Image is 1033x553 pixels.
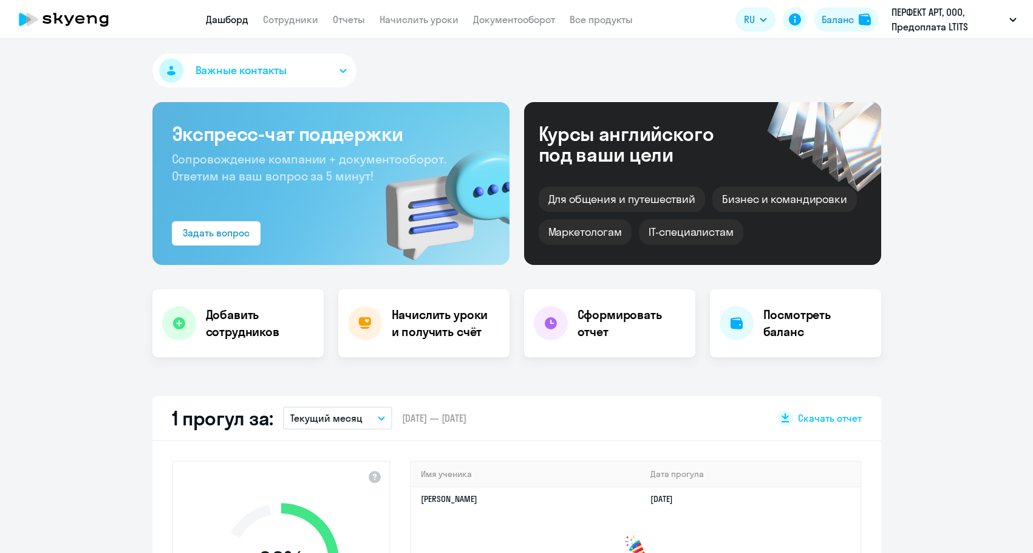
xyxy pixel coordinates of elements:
span: Скачать отчет [798,411,862,425]
div: Бизнес и командировки [712,187,857,212]
a: Начислить уроки [380,13,459,26]
button: RU [735,7,776,32]
h2: 1 прогул за: [172,406,273,430]
span: RU [744,12,755,27]
a: Сотрудники [263,13,318,26]
img: balance [859,13,871,26]
a: [PERSON_NAME] [421,493,477,504]
div: Задать вопрос [183,225,250,240]
div: Для общения и путешествий [539,187,706,212]
span: [DATE] — [DATE] [402,411,466,425]
h4: Добавить сотрудников [206,306,314,340]
button: ПЕРФЕКТ АРТ, ООО, Предоплата LTITS [885,5,1023,34]
button: Текущий месяц [283,407,392,430]
a: Документооборот [473,13,555,26]
div: Маркетологам [539,219,632,245]
a: Все продукты [570,13,633,26]
th: Дата прогула [641,462,860,487]
span: Сопровождение компании + документооборот. Ответим на ваш вопрос за 5 минут! [172,151,446,184]
a: Дашборд [206,13,248,26]
a: Отчеты [333,13,365,26]
p: Текущий месяц [290,411,363,425]
a: [DATE] [650,493,683,504]
h4: Посмотреть баланс [763,306,871,340]
button: Балансbalance [814,7,878,32]
h4: Начислить уроки и получить счёт [392,306,497,340]
th: Имя ученика [411,462,641,487]
button: Важные контакты [152,53,356,88]
span: Важные контакты [196,63,287,78]
p: ПЕРФЕКТ АРТ, ООО, Предоплата LTITS [892,5,1004,34]
div: Курсы английского под ваши цели [539,123,746,165]
img: bg-img [368,128,510,265]
h4: Сформировать отчет [578,306,686,340]
button: Задать вопрос [172,221,261,246]
h3: Экспресс-чат поддержки [172,122,490,146]
div: IT-специалистам [639,219,743,245]
div: Баланс [822,12,854,27]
